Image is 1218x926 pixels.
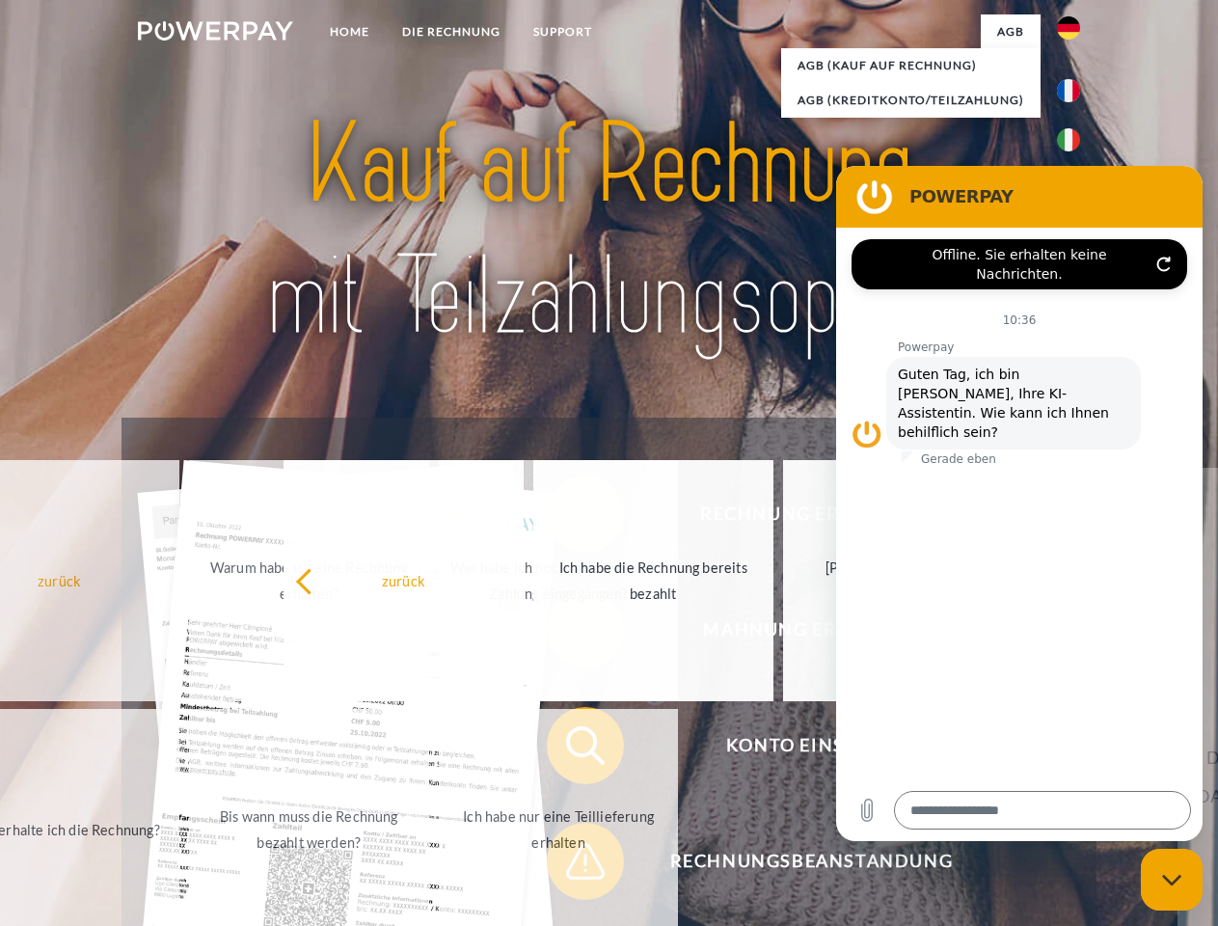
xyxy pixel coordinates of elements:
a: SUPPORT [517,14,609,49]
iframe: Schaltfläche zum Öffnen des Messaging-Fensters; Konversation läuft [1141,849,1203,911]
a: AGB (Kreditkonto/Teilzahlung) [781,83,1041,118]
span: Konto einsehen [575,707,1047,784]
div: Ich habe nur eine Teillieferung erhalten [450,803,667,856]
img: de [1057,16,1080,40]
img: title-powerpay_de.svg [184,93,1034,369]
button: Konto einsehen [547,707,1048,784]
div: zurück [295,567,512,593]
button: Rechnungsbeanstandung [547,823,1048,900]
a: Home [313,14,386,49]
div: Ich habe die Rechnung bereits bezahlt [545,555,762,607]
img: fr [1057,79,1080,102]
img: it [1057,128,1080,151]
div: Warum habe ich eine Rechnung erhalten? [201,555,418,607]
div: [PERSON_NAME] wurde retourniert [795,555,1012,607]
div: Bis wann muss die Rechnung bezahlt werden? [201,803,418,856]
img: logo-powerpay-white.svg [138,21,293,41]
a: agb [981,14,1041,49]
iframe: Messaging-Fenster [836,166,1203,841]
a: AGB (Kauf auf Rechnung) [781,48,1041,83]
span: Rechnungsbeanstandung [575,823,1047,900]
a: DIE RECHNUNG [386,14,517,49]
